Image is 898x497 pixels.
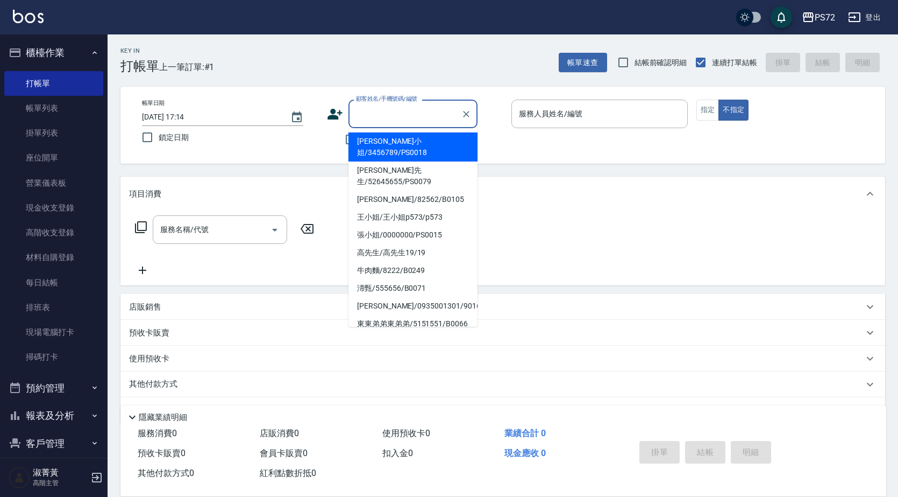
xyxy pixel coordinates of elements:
button: 櫃檯作業 [4,39,103,67]
a: 帳單列表 [4,96,103,121]
button: Clear [459,107,474,122]
span: 現金應收 0 [504,448,546,458]
span: 扣入金 0 [382,448,413,458]
li: 王小姐/王小姐p573/p573 [348,208,477,226]
a: 營業儀表板 [4,171,103,195]
span: 會員卡販賣 0 [260,448,308,458]
a: 每日結帳 [4,270,103,295]
input: YYYY/MM/DD hh:mm [142,108,280,126]
button: 不指定 [718,100,749,121]
button: save [771,6,792,28]
span: 鎖定日期 [159,132,189,143]
li: [PERSON_NAME]/0935001301/9016 [348,297,477,315]
h2: Key In [120,47,159,54]
span: 使用預收卡 0 [382,428,430,438]
p: 隱藏業績明細 [139,412,187,423]
li: [PERSON_NAME]小姐/3456789/PS0018 [348,132,477,162]
button: 員工及薪資 [4,457,103,485]
a: 現場電腦打卡 [4,320,103,345]
a: 掛單列表 [4,121,103,145]
li: 張小姐/0000000/PS0015 [348,226,477,244]
a: 高階收支登錄 [4,220,103,245]
span: 服務消費 0 [138,428,177,438]
li: 渧甄/555656/B0071 [348,279,477,297]
span: 業績合計 0 [504,428,546,438]
div: 店販銷售 [120,294,885,320]
button: 客戶管理 [4,430,103,458]
p: 其他付款方式 [129,379,183,390]
button: 帳單速查 [559,53,607,73]
h3: 打帳單 [120,59,159,74]
span: 預收卡販賣 0 [138,448,186,458]
button: 預約管理 [4,374,103,402]
button: Choose date, selected date is 2025-09-20 [284,104,310,130]
a: 現金收支登錄 [4,195,103,220]
p: 備註及來源 [129,405,169,416]
div: 使用預收卡 [120,346,885,372]
li: 東東弟弟東弟弟/5151551/B0066 [348,315,477,333]
a: 掃碼打卡 [4,345,103,369]
img: Logo [13,10,44,23]
a: 排班表 [4,295,103,320]
li: [PERSON_NAME]先生/52645655/PS0079 [348,162,477,191]
a: 打帳單 [4,71,103,96]
div: 其他付款方式 [120,372,885,397]
p: 店販銷售 [129,302,161,313]
span: 店販消費 0 [260,428,299,438]
button: 報表及分析 [4,402,103,430]
p: 高階主管 [33,478,88,488]
button: Open [266,221,283,239]
span: 紅利點數折抵 0 [260,468,316,478]
span: 其他付款方式 0 [138,468,194,478]
img: Person [9,467,30,488]
p: 使用預收卡 [129,353,169,365]
div: 備註及來源 [120,397,885,423]
li: 牛肉麵/8222/B0249 [348,262,477,279]
li: 高先生/高先生19/19 [348,244,477,262]
div: PS72 [815,11,835,24]
a: 材料自購登錄 [4,245,103,270]
button: 指定 [696,100,719,121]
button: PS72 [797,6,839,29]
span: 上一筆訂單:#1 [159,60,215,74]
span: 結帳前確認明細 [635,57,687,68]
label: 帳單日期 [142,99,165,107]
li: [PERSON_NAME]/82562/B0105 [348,191,477,208]
div: 項目消費 [120,177,885,211]
p: 項目消費 [129,188,161,200]
a: 座位開單 [4,145,103,170]
p: 預收卡販賣 [129,327,169,339]
h5: 淑菁黃 [33,467,88,478]
div: 預收卡販賣 [120,320,885,346]
button: 登出 [844,8,885,27]
label: 顧客姓名/手機號碼/編號 [356,95,417,103]
span: 連續打單結帳 [712,57,757,68]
